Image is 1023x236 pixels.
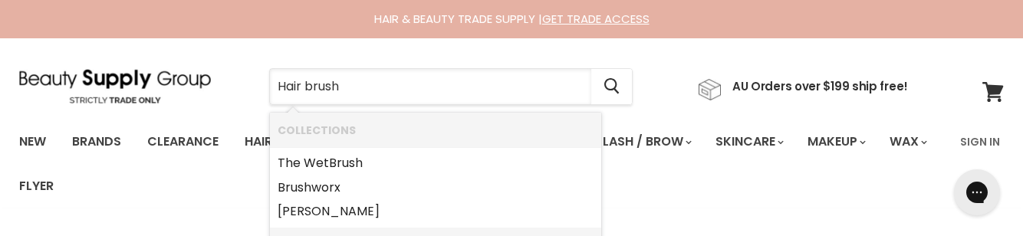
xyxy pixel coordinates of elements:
ul: Main menu [8,120,951,208]
b: Brush [278,179,311,196]
form: Product [269,68,633,105]
a: [PERSON_NAME] [278,199,594,224]
li: Collections: Denman [270,199,601,228]
b: Brush [329,154,363,172]
a: Haircare [233,126,322,158]
iframe: Gorgias live chat messenger [946,164,1008,221]
button: Search [591,69,632,104]
a: GET TRADE ACCESS [542,11,650,27]
input: Search [270,69,591,104]
li: Collections: Brushworx [270,175,601,200]
a: Brands [61,126,133,158]
a: The Wet [278,151,594,175]
a: Flyer [8,170,65,202]
a: Wax [878,126,936,158]
a: Makeup [796,126,875,158]
a: New [8,126,58,158]
li: Collections: The Wet Brush [270,147,601,175]
a: worx [278,175,594,200]
a: Lash / Brow [591,126,701,158]
a: Clearance [136,126,230,158]
a: Sign In [951,126,1009,158]
li: Collections [270,113,601,147]
a: Skincare [704,126,793,158]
